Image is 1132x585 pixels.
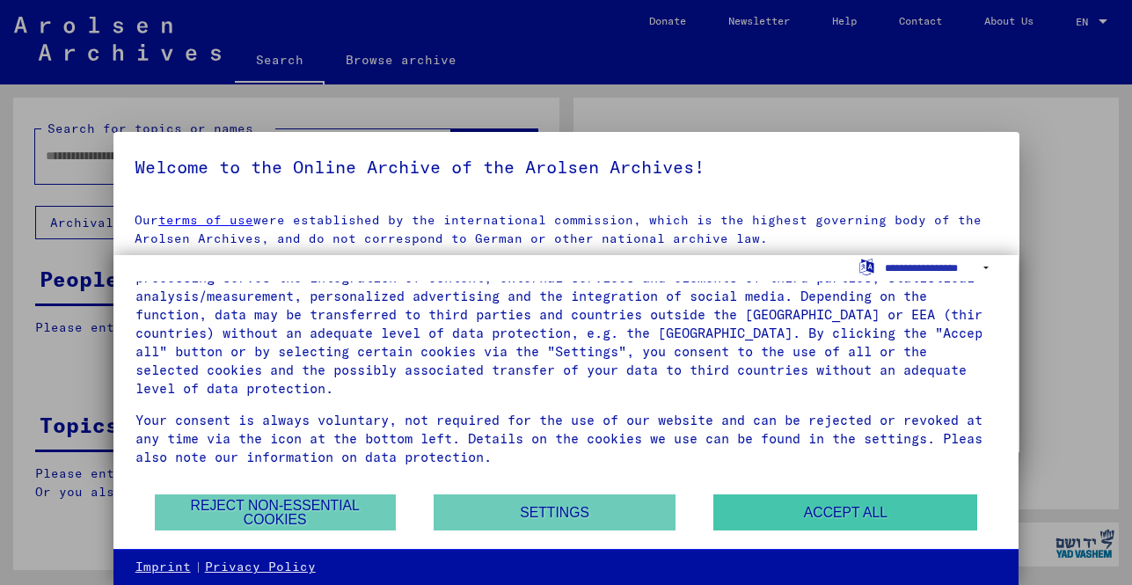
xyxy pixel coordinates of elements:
a: Imprint [135,559,191,576]
button: Accept all [713,494,977,530]
a: Privacy Policy [205,559,316,576]
div: This website uses cookies and similar functions to process end device information and personal da... [135,250,997,398]
div: Your consent is always voluntary, not required for the use of our website and can be rejected or ... [135,411,997,466]
p: Our were established by the international commission, which is the highest governing body of the ... [135,211,998,248]
button: Reject non-essential cookies [155,494,396,530]
a: terms of use [158,212,253,228]
h5: Welcome to the Online Archive of the Arolsen Archives! [135,153,998,181]
button: Settings [434,494,675,530]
